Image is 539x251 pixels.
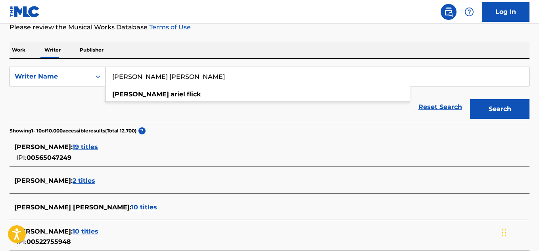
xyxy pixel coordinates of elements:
[10,6,40,17] img: MLC Logo
[14,203,131,211] span: [PERSON_NAME] [PERSON_NAME] :
[461,4,477,20] div: Help
[171,90,185,98] strong: ariel
[499,213,539,251] div: Widget de chat
[187,90,201,98] strong: flick
[14,228,73,235] span: [PERSON_NAME] :
[502,221,506,245] div: Arrastrar
[138,127,146,134] span: ?
[112,90,169,98] strong: [PERSON_NAME]
[73,228,98,235] span: 10 titles
[148,23,191,31] a: Terms of Use
[15,72,86,81] div: Writer Name
[16,154,27,161] span: IPI:
[27,238,71,245] span: 00522755948
[499,213,539,251] iframe: Chat Widget
[14,143,73,151] span: [PERSON_NAME] :
[464,7,474,17] img: help
[414,98,466,116] a: Reset Search
[10,42,28,58] p: Work
[73,177,95,184] span: 2 titles
[482,2,529,22] a: Log In
[77,42,106,58] p: Publisher
[441,4,457,20] a: Public Search
[14,177,73,184] span: [PERSON_NAME] :
[10,67,529,123] form: Search Form
[42,42,63,58] p: Writer
[470,99,529,119] button: Search
[73,143,98,151] span: 19 titles
[10,127,136,134] p: Showing 1 - 10 of 10.000 accessible results (Total 12.700 )
[27,154,71,161] span: 00565047249
[444,7,453,17] img: search
[10,23,529,32] p: Please review the Musical Works Database
[131,203,157,211] span: 10 titles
